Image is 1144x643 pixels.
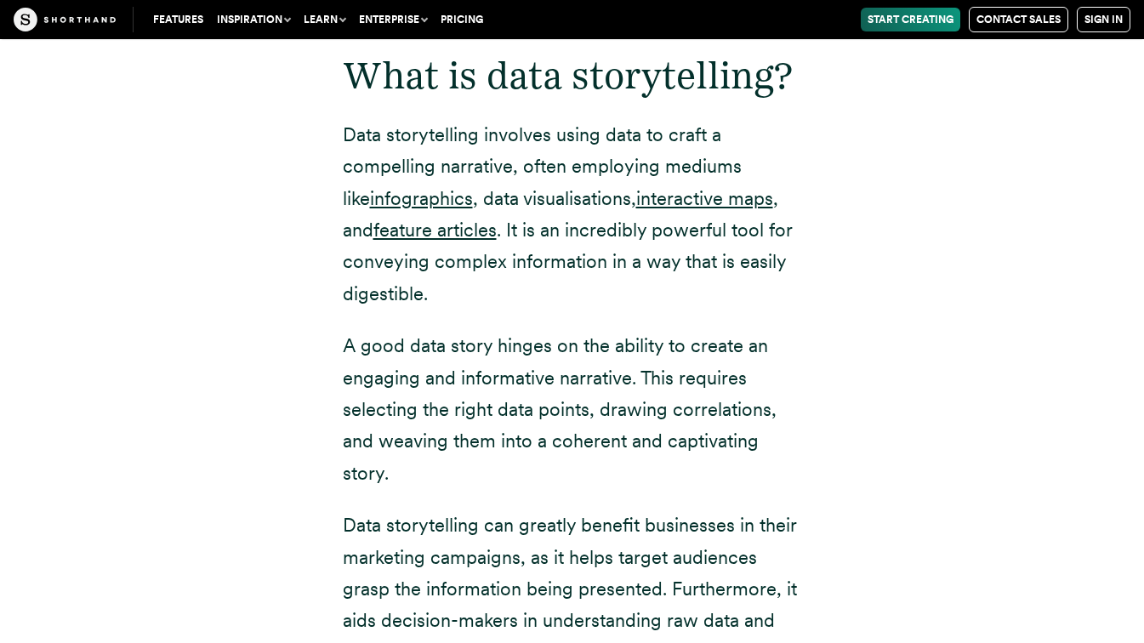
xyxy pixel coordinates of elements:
a: Sign in [1077,7,1130,32]
h2: What is data storytelling? [343,54,802,99]
button: Enterprise [352,8,434,31]
button: Learn [297,8,352,31]
p: Data storytelling involves using data to craft a compelling narrative, often employing mediums li... [343,119,802,310]
a: Features [146,8,210,31]
button: Inspiration [210,8,297,31]
a: feature articles [373,219,497,241]
a: Start Creating [861,8,960,31]
a: Contact Sales [969,7,1068,32]
a: infographics [370,187,473,209]
a: Pricing [434,8,490,31]
a: interactive maps [636,187,773,209]
p: A good data story hinges on the ability to create an engaging and informative narrative. This req... [343,330,802,489]
img: The Craft [14,8,116,31]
